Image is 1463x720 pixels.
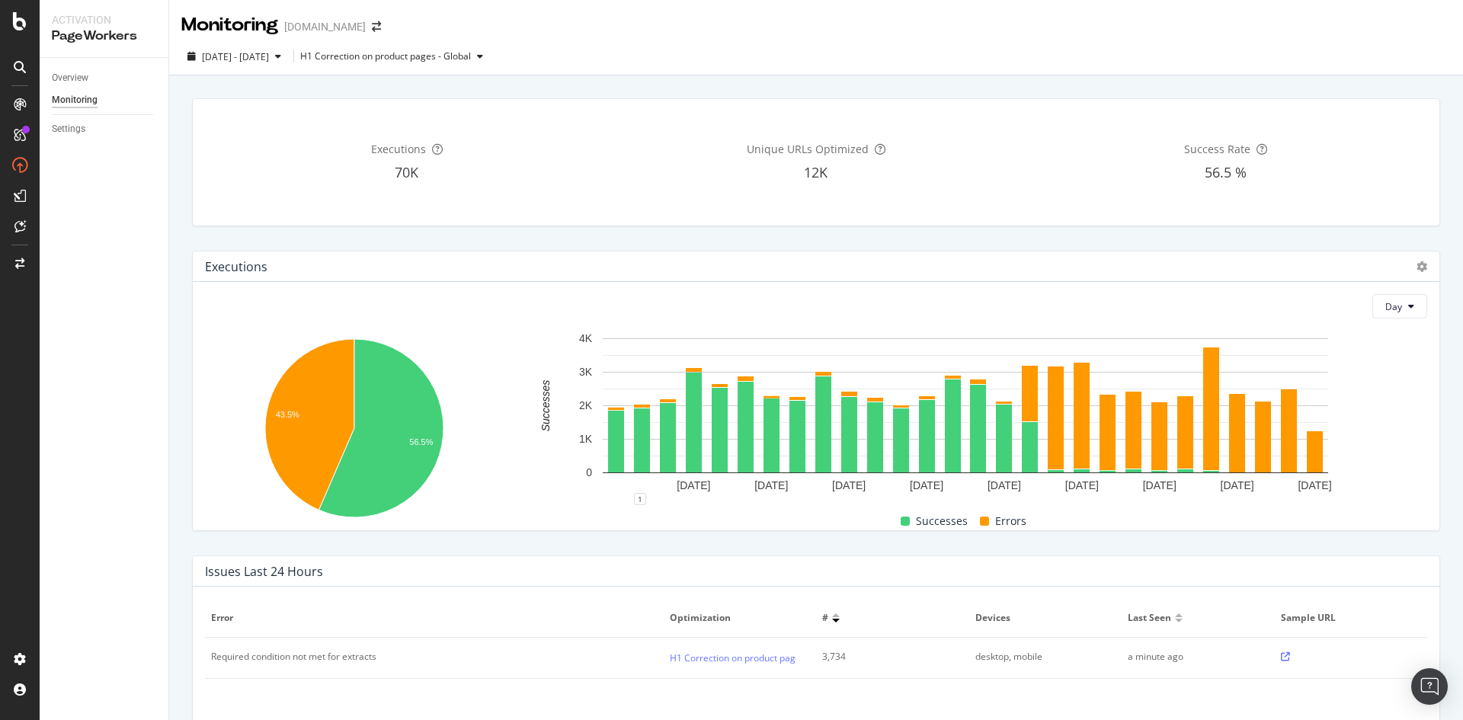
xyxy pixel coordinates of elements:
div: Monitoring [52,92,98,108]
span: Success Rate [1184,142,1250,156]
div: Executions [205,259,267,274]
text: [DATE] [1143,479,1176,491]
button: H1 Correction on product pages - Global [300,44,489,69]
text: [DATE] [1065,479,1099,491]
text: 56.5% [409,437,433,446]
text: [DATE] [910,479,943,491]
div: Settings [52,121,85,137]
span: [DATE] - [DATE] [202,50,269,63]
div: Activation [52,12,156,27]
span: 12K [804,163,828,181]
span: Unique URLs Optimized [747,142,869,156]
div: Issues Last 24 Hours [205,564,323,579]
span: # [822,611,828,625]
text: 2K [579,400,593,412]
span: Errors [995,512,1026,530]
span: Devices [975,611,1112,625]
text: [DATE] [832,479,866,491]
a: H1 Correction on product pages - Global [670,650,840,666]
div: H1 Correction on product pages - Global [300,52,471,61]
span: Day [1385,300,1402,313]
div: Monitoring [181,12,278,38]
button: [DATE] - [DATE] [181,44,287,69]
div: desktop, mobile [975,650,1102,664]
span: 56.5 % [1205,163,1247,181]
span: 70K [395,163,418,181]
div: Required condition not met for extracts [211,650,376,664]
span: Optimization [670,611,807,625]
text: 4K [579,333,593,345]
span: Last seen [1128,611,1171,625]
svg: A chart. [205,331,503,530]
div: PageWorkers [52,27,156,45]
a: Settings [52,121,158,137]
text: [DATE] [754,479,788,491]
span: Executions [371,142,426,156]
span: Successes [916,512,968,530]
text: 0 [586,467,592,479]
svg: A chart. [512,331,1419,499]
div: [DOMAIN_NAME] [284,19,366,34]
button: Day [1372,294,1427,318]
div: a minute ago [1128,650,1254,664]
a: Monitoring [52,92,158,108]
text: 43.5% [276,410,299,419]
text: [DATE] [988,479,1021,491]
div: 1 [634,493,646,505]
a: Overview [52,70,158,86]
text: 1K [579,434,593,446]
text: [DATE] [1298,479,1331,491]
div: Overview [52,70,88,86]
text: [DATE] [1221,479,1254,491]
div: Open Intercom Messenger [1411,668,1448,705]
span: Sample URL [1281,611,1418,625]
span: Error [211,611,654,625]
text: 3K [579,366,593,379]
text: Successes [539,380,552,432]
div: arrow-right-arrow-left [372,21,381,32]
text: [DATE] [677,479,710,491]
div: 3,734 [822,650,949,664]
